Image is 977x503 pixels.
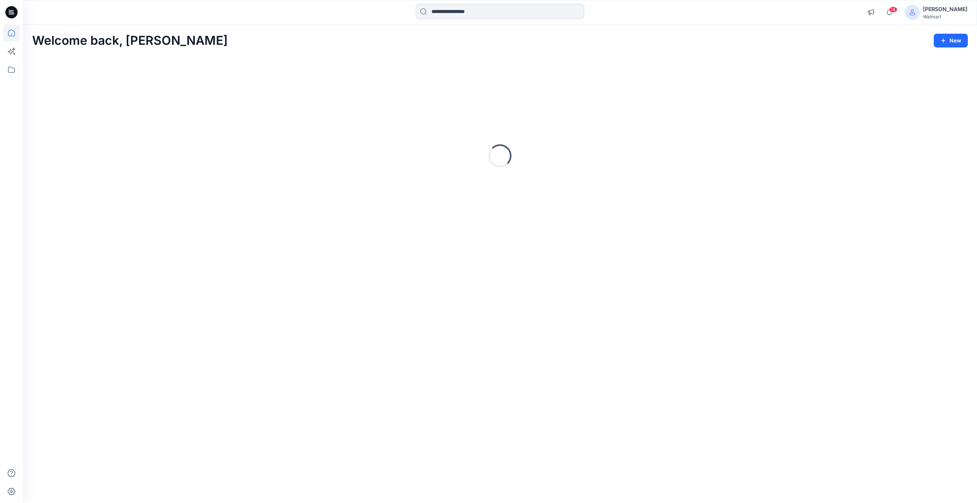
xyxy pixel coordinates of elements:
[889,7,897,13] span: 14
[934,34,968,47] button: New
[909,9,915,15] svg: avatar
[923,5,967,14] div: [PERSON_NAME]
[32,34,228,48] h2: Welcome back, [PERSON_NAME]
[923,14,967,20] div: Walmart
